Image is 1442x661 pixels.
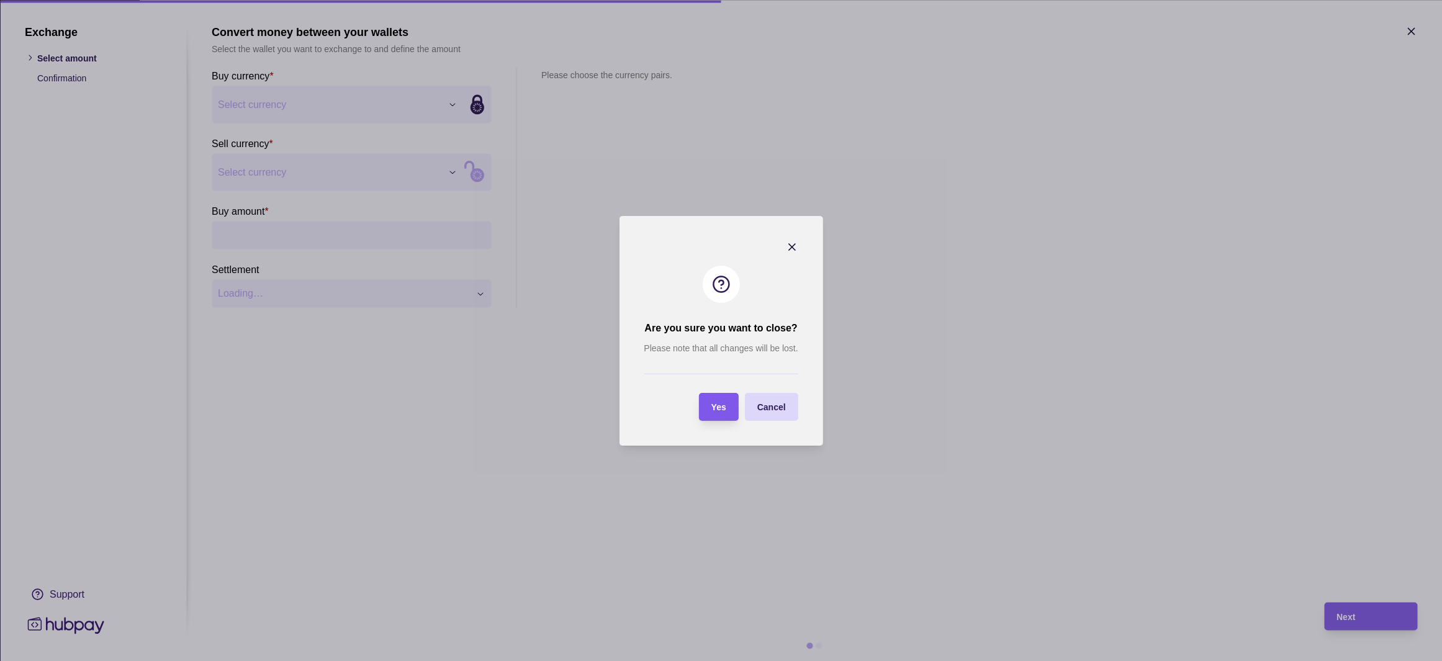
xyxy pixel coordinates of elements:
[699,393,739,421] button: Yes
[644,322,797,335] h2: Are you sure you want to close?
[745,393,798,421] button: Cancel
[757,402,786,412] span: Cancel
[644,341,798,355] p: Please note that all changes will be lost.
[711,402,726,412] span: Yes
